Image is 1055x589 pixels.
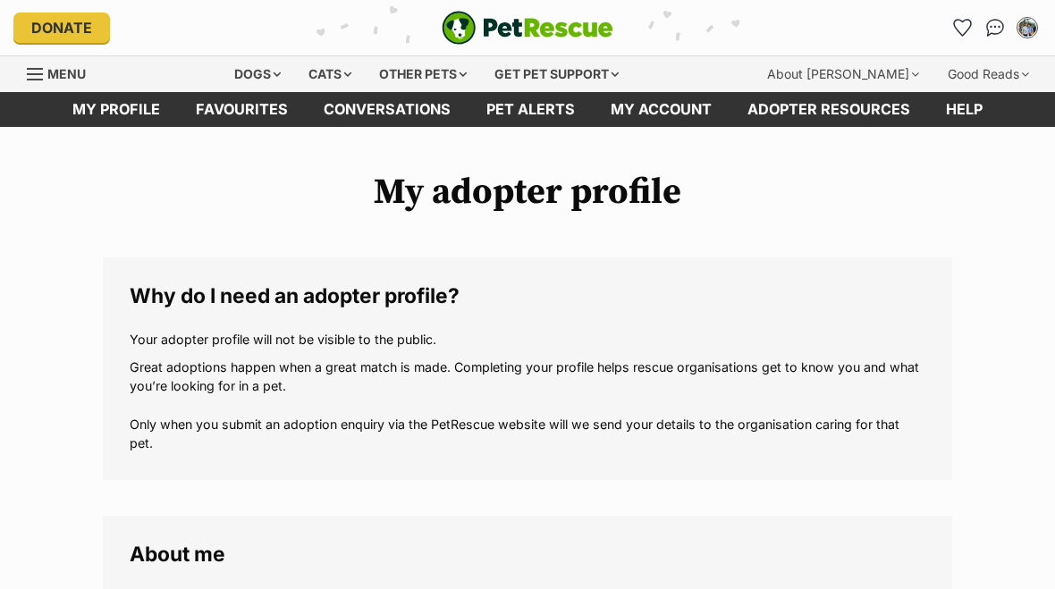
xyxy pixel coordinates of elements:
a: Menu [27,56,98,88]
a: Favourites [949,13,977,42]
p: Your adopter profile will not be visible to the public. [130,330,925,349]
a: Favourites [178,92,306,127]
div: Good Reads [935,56,1042,92]
a: Adopter resources [730,92,928,127]
legend: Why do I need an adopter profile? [130,284,925,307]
p: Great adoptions happen when a great match is made. Completing your profile helps rescue organisat... [130,358,925,453]
a: Pet alerts [468,92,593,127]
a: PetRescue [442,11,613,45]
a: Conversations [981,13,1009,42]
a: conversations [306,92,468,127]
a: My account [593,92,730,127]
div: Get pet support [482,56,631,92]
div: Dogs [222,56,293,92]
div: Cats [296,56,364,92]
fieldset: Why do I need an adopter profile? [103,257,952,480]
img: logo-e224e6f780fb5917bec1dbf3a21bbac754714ae5b6737aabdf751b685950b380.svg [442,11,613,45]
img: chat-41dd97257d64d25036548639549fe6c8038ab92f7586957e7f3b1b290dea8141.svg [986,19,1005,37]
div: About [PERSON_NAME] [755,56,932,92]
a: Help [928,92,1000,127]
div: Other pets [367,56,479,92]
a: Donate [13,13,110,43]
legend: About me [130,543,925,566]
img: Scarlett Robinson profile pic [1018,19,1036,37]
ul: Account quick links [949,13,1042,42]
a: My profile [55,92,178,127]
span: Menu [47,66,86,81]
button: My account [1013,13,1042,42]
h1: My adopter profile [103,172,952,213]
